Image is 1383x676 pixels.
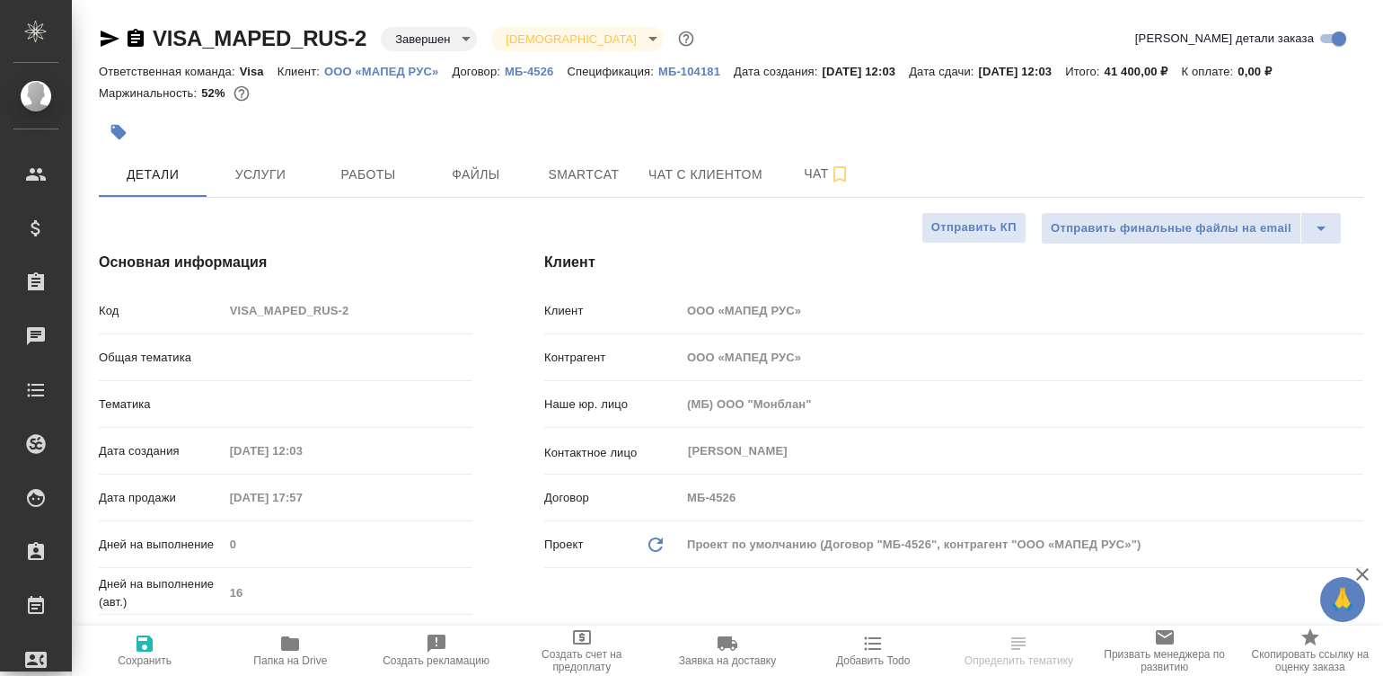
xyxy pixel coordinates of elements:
[509,626,655,676] button: Создать счет на предоплату
[1238,65,1285,78] p: 0,00 ₽
[829,164,850,185] svg: Подписаться
[99,302,224,320] p: Код
[452,65,505,78] p: Договор:
[1320,577,1365,622] button: 🙏
[1105,65,1182,78] p: 41 400,00 ₽
[505,65,567,78] p: МБ-4526
[658,63,734,78] a: МБ-104181
[655,626,800,676] button: Заявка на доставку
[153,26,366,50] a: VISA_MAPED_RUS-2
[784,163,870,185] span: Чат
[836,654,910,667] span: Добавить Todo
[541,164,627,186] span: Smartcat
[390,31,455,47] button: Завершен
[99,349,224,367] p: Общая тематика
[224,580,472,606] input: Пустое поле
[99,252,472,273] h4: Основная информация
[491,27,663,51] div: Завершен
[125,28,146,49] button: Скопировать ссылку
[1238,626,1383,676] button: Скопировать ссылку на оценку заказа
[921,212,1026,244] button: Отправить КП
[909,65,978,78] p: Дата сдачи:
[1041,212,1301,245] button: Отправить финальные файлы на email
[224,342,472,373] div: ​
[800,626,946,676] button: Добавить Todo
[99,575,224,611] p: Дней на выполнение (авт.)
[1327,581,1358,618] span: 🙏
[965,654,1073,667] span: Определить тематику
[99,396,224,414] p: Тематика
[681,298,1363,324] input: Пустое поле
[681,529,1363,560] div: Проект по умолчанию (Договор "МБ-4526", контрагент "ООО «МАПЕД РУС»")
[1041,212,1342,245] div: split button
[99,28,120,49] button: Скопировать ссылку для ЯМессенджера
[544,536,584,554] p: Проект
[674,27,698,50] button: Доп статусы указывают на важность/срочность заказа
[277,65,324,78] p: Клиент:
[240,65,277,78] p: Visa
[544,489,681,507] p: Договор
[224,438,381,464] input: Пустое поле
[544,302,681,320] p: Клиент
[823,65,910,78] p: [DATE] 12:03
[681,391,1363,417] input: Пустое поле
[544,349,681,367] p: Контрагент
[324,65,452,78] p: ООО «МАПЕД РУС»
[217,626,363,676] button: Папка на Drive
[681,485,1363,511] input: Пустое поле
[72,626,217,676] button: Сохранить
[381,27,477,51] div: Завершен
[544,252,1363,273] h4: Клиент
[201,86,229,100] p: 52%
[505,63,567,78] a: МБ-4526
[544,444,681,462] p: Контактное лицо
[1103,648,1227,673] span: Призвать менеджера по развитию
[99,489,224,507] p: Дата продажи
[224,485,381,511] input: Пустое поле
[679,654,776,667] span: Заявка на доставку
[230,82,253,105] button: 16605.62 RUB;
[118,654,172,667] span: Сохранить
[224,389,472,420] div: ​
[979,65,1066,78] p: [DATE] 12:03
[544,396,681,414] p: Наше юр. лицо
[931,218,1017,238] span: Отправить КП
[1092,626,1238,676] button: Призвать менеджера по развитию
[681,344,1363,370] input: Пустое поле
[324,63,452,78] a: ООО «МАПЕД РУС»
[648,164,762,186] span: Чат с клиентом
[217,164,304,186] span: Услуги
[1182,65,1238,78] p: К оплате:
[1065,65,1104,78] p: Итого:
[658,65,734,78] p: МБ-104181
[383,654,489,667] span: Создать рекламацию
[99,112,138,152] button: Добавить тэг
[99,442,224,460] p: Дата создания
[946,626,1091,676] button: Определить тематику
[1135,30,1314,48] span: [PERSON_NAME] детали заказа
[110,164,196,186] span: Детали
[224,531,472,557] input: Пустое поле
[224,298,472,324] input: Пустое поле
[224,625,381,651] input: Пустое поле
[734,65,822,78] p: Дата создания:
[99,536,224,554] p: Дней на выполнение
[567,65,657,78] p: Спецификация:
[1051,218,1291,239] span: Отправить финальные файлы на email
[433,164,519,186] span: Файлы
[520,648,644,673] span: Создать счет на предоплату
[99,86,201,100] p: Маржинальность:
[99,65,240,78] p: Ответственная команда:
[325,164,411,186] span: Работы
[500,31,641,47] button: [DEMOGRAPHIC_DATA]
[253,654,327,667] span: Папка на Drive
[1248,648,1372,673] span: Скопировать ссылку на оценку заказа
[363,626,508,676] button: Создать рекламацию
